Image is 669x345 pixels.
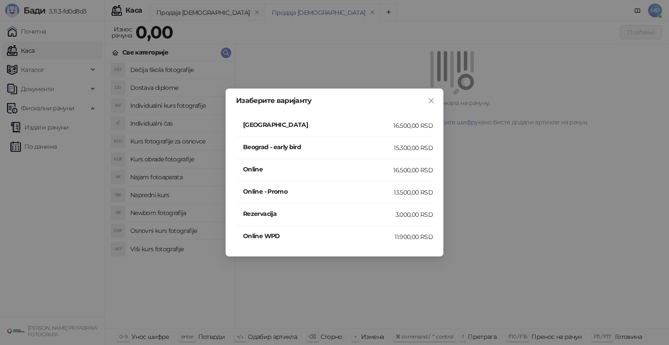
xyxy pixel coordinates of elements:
span: close [428,97,435,104]
h4: Online - Promo [243,187,394,196]
div: 11.900,00 RSD [395,232,433,242]
div: 16.500,00 RSD [393,121,433,130]
h4: Rezervacija [243,209,395,219]
span: Close [424,97,438,104]
h4: Online [243,164,393,174]
h4: [GEOGRAPHIC_DATA] [243,120,393,130]
button: Close [424,94,438,108]
div: 16.500,00 RSD [393,165,433,175]
div: 15.300,00 RSD [394,143,433,153]
div: Изаберите варијанту [236,97,433,104]
div: 13.500,00 RSD [394,188,433,197]
h4: Online WPD [243,231,395,241]
h4: Beograd - early bird [243,142,394,152]
div: 3.000,00 RSD [395,210,433,219]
